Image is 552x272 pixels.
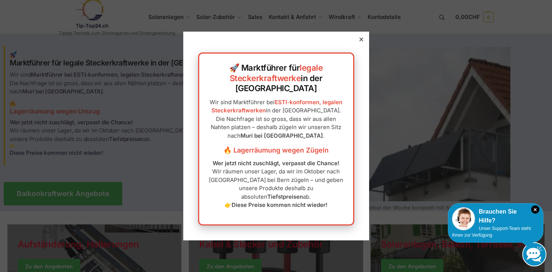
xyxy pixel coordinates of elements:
h3: 🔥 Lagerräumung wegen Zügeln [207,145,346,155]
div: Brauchen Sie Hilfe? [452,207,539,225]
strong: Diese Preise kommen nicht wieder! [232,201,327,208]
p: Wir sind Marktführer bei in der [GEOGRAPHIC_DATA]. Die Nachfrage ist so gross, dass wir aus allen... [207,98,346,140]
span: Unser Support-Team steht Ihnen zur Verfügung [452,226,531,238]
strong: Wer jetzt nicht zuschlägt, verpasst die Chance! [213,160,339,167]
p: Wir räumen unser Lager, da wir im Oktober nach [GEOGRAPHIC_DATA] bei Bern zügeln – und geben unse... [207,159,346,209]
img: Customer service [452,207,475,230]
strong: Muri bei [GEOGRAPHIC_DATA] [241,132,323,139]
a: legale Steckerkraftwerke [230,63,323,83]
strong: Tiefstpreisen [267,193,303,200]
h2: 🚀 Marktführer für in der [GEOGRAPHIC_DATA] [207,63,346,94]
a: ESTI-konformen, legalen Steckerkraftwerken [212,99,343,114]
i: Schließen [531,205,539,214]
